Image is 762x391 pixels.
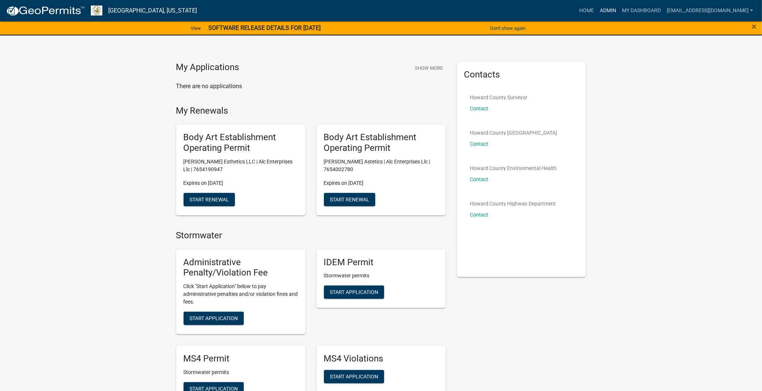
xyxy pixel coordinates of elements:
h5: Body Art Establishment Operating Permit [324,132,438,153]
span: Start Renewal [330,196,369,202]
button: Start Application [324,370,384,383]
h5: Administrative Penalty/Violation Fee [184,257,298,278]
p: Expires on [DATE] [184,179,298,187]
a: View [188,22,204,34]
span: Start Renewal [189,196,229,202]
a: Contact [470,141,489,147]
h4: My Renewals [176,105,446,116]
p: Howard County Highway Department [470,201,556,206]
p: Stormwater permits [184,368,298,376]
h4: My Applications [176,62,239,73]
button: Start Application [324,286,384,299]
button: Close [752,22,756,31]
p: Click "Start Application" below to pay administrative penalties and/or violation fines and fees. [184,283,298,306]
strong: SOFTWARE RELEASE DETAILS FOR [DATE] [208,24,321,31]
a: Admin [597,4,619,18]
h4: Stormwater [176,230,446,241]
button: Start Renewal [184,193,235,206]
button: Show More [412,62,446,74]
a: [EMAIL_ADDRESS][DOMAIN_NAME] [664,4,756,18]
p: [PERSON_NAME] Astetics | Alc Enterprises Llc | 7654002780 [324,158,438,173]
h5: IDEM Permit [324,257,438,268]
p: Stormwater permits [324,272,438,280]
p: Expires on [DATE] [324,179,438,187]
p: Howard County Environmental Health [470,166,557,171]
a: Contact [470,105,489,111]
h5: Body Art Establishment Operating Permit [184,132,298,153]
a: Contact [470,212,489,218]
img: Howard County, Indiana [91,6,102,15]
a: My Dashboard [619,4,664,18]
span: Start Application [330,374,378,380]
h5: MS4 Violations [324,353,438,364]
a: [GEOGRAPHIC_DATA], [US_STATE] [108,4,197,17]
a: Contact [470,176,489,182]
span: Start Application [330,289,378,295]
span: Start Application [189,315,238,321]
p: [PERSON_NAME] Esthetics LLC | Alc Enterprises Llc | 7654190947 [184,158,298,173]
span: × [752,21,756,32]
p: Howard County [GEOGRAPHIC_DATA] [470,130,557,135]
button: Start Renewal [324,193,375,206]
p: Howard County Surveyor [470,95,528,100]
h5: Contacts [464,69,579,80]
a: Home [576,4,597,18]
h5: MS4 Permit [184,353,298,364]
button: Don't show again [487,22,529,34]
p: There are no applications [176,82,446,91]
button: Start Application [184,312,244,325]
wm-registration-list-section: My Renewals [176,105,446,221]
